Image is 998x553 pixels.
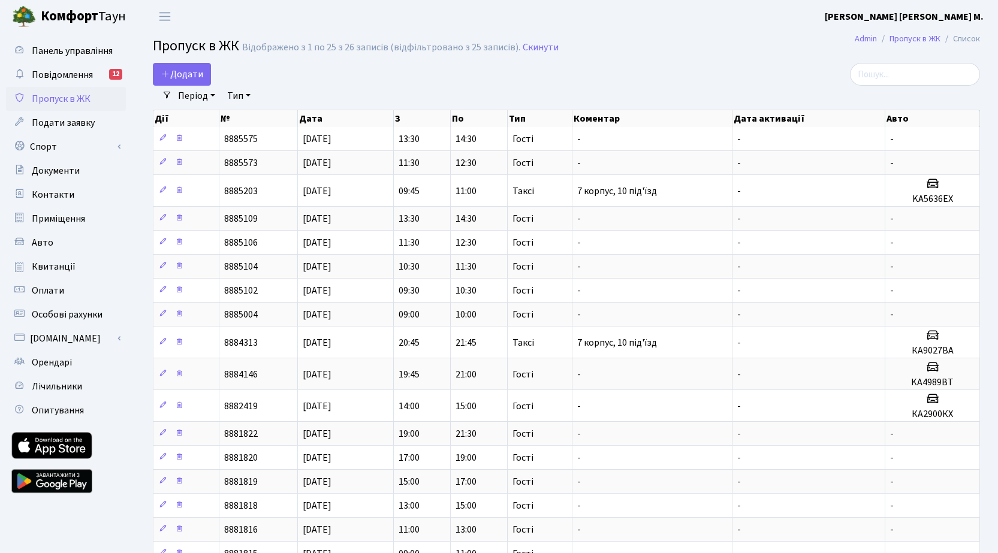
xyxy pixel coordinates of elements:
span: Панель управління [32,44,113,58]
span: - [890,308,894,321]
span: 10:30 [456,284,477,297]
span: - [890,475,894,488]
span: - [890,523,894,536]
span: Гості [512,477,533,486]
span: 8885102 [224,284,258,297]
span: Гості [512,262,533,271]
a: Тип [222,86,255,106]
span: [DATE] [303,451,331,464]
span: - [890,236,894,249]
h5: KA5636EX [890,194,975,205]
span: 20:45 [399,336,420,349]
span: Пропуск в ЖК [32,92,91,105]
span: Пропуск в ЖК [153,35,239,56]
span: - [737,260,741,273]
span: 19:00 [399,427,420,440]
a: Панель управління [6,39,126,63]
span: - [737,400,741,413]
span: 8881816 [224,523,258,536]
span: 10:30 [399,260,420,273]
span: 11:00 [456,185,477,198]
span: 14:30 [456,212,477,225]
span: [DATE] [303,523,331,536]
span: 8881818 [224,499,258,512]
span: [DATE] [303,308,331,321]
span: [DATE] [303,132,331,146]
span: [DATE] [303,368,331,381]
span: 17:00 [456,475,477,488]
span: 09:00 [399,308,420,321]
span: 14:00 [399,400,420,413]
a: Пропуск в ЖК [6,87,126,111]
span: Документи [32,164,80,177]
span: Гості [512,238,533,247]
span: - [577,236,581,249]
span: Гості [512,370,533,379]
span: [DATE] [303,475,331,488]
span: 21:00 [456,368,477,381]
span: 8885573 [224,156,258,170]
span: Гості [512,401,533,411]
span: Таксі [512,186,534,196]
span: - [577,308,581,321]
span: 13:30 [399,132,420,146]
b: Комфорт [41,7,98,26]
span: 13:00 [399,499,420,512]
span: Подати заявку [32,116,95,129]
span: - [890,427,894,440]
span: Таун [41,7,126,27]
span: Приміщення [32,212,85,225]
span: - [577,499,581,512]
span: - [737,499,741,512]
span: Гості [512,525,533,534]
span: 13:00 [456,523,477,536]
span: [DATE] [303,156,331,170]
span: - [577,451,581,464]
span: [DATE] [303,336,331,349]
span: - [737,523,741,536]
span: Орендарі [32,356,72,369]
span: 8885104 [224,260,258,273]
a: Квитанції [6,255,126,279]
div: 12 [109,69,122,80]
a: Авто [6,231,126,255]
span: 8881822 [224,427,258,440]
span: - [737,308,741,321]
span: Повідомлення [32,68,93,81]
span: Авто [32,236,53,249]
span: 7 корпус, 10 під'їзд [577,336,657,349]
span: - [890,132,894,146]
a: Скинути [523,42,559,53]
span: - [737,236,741,249]
span: Гості [512,134,533,144]
span: [DATE] [303,427,331,440]
b: [PERSON_NAME] [PERSON_NAME] М. [825,10,984,23]
span: 8885106 [224,236,258,249]
span: 7 корпус, 10 під'їзд [577,185,657,198]
span: 11:00 [399,523,420,536]
span: 8885575 [224,132,258,146]
span: 21:45 [456,336,477,349]
span: 11:30 [399,236,420,249]
span: - [737,475,741,488]
a: Подати заявку [6,111,126,135]
a: Admin [855,32,877,45]
span: Гості [512,286,533,295]
span: - [577,260,581,273]
a: Пропуск в ЖК [890,32,940,45]
span: 8882419 [224,400,258,413]
span: 09:30 [399,284,420,297]
a: Повідомлення12 [6,63,126,87]
span: - [577,212,581,225]
span: 8885004 [224,308,258,321]
span: 8884146 [224,368,258,381]
span: 11:30 [456,260,477,273]
span: Гості [512,453,533,463]
span: Квитанції [32,260,76,273]
a: [PERSON_NAME] [PERSON_NAME] М. [825,10,984,24]
span: [DATE] [303,212,331,225]
span: 8881820 [224,451,258,464]
span: - [890,499,894,512]
a: Оплати [6,279,126,303]
a: Приміщення [6,207,126,231]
